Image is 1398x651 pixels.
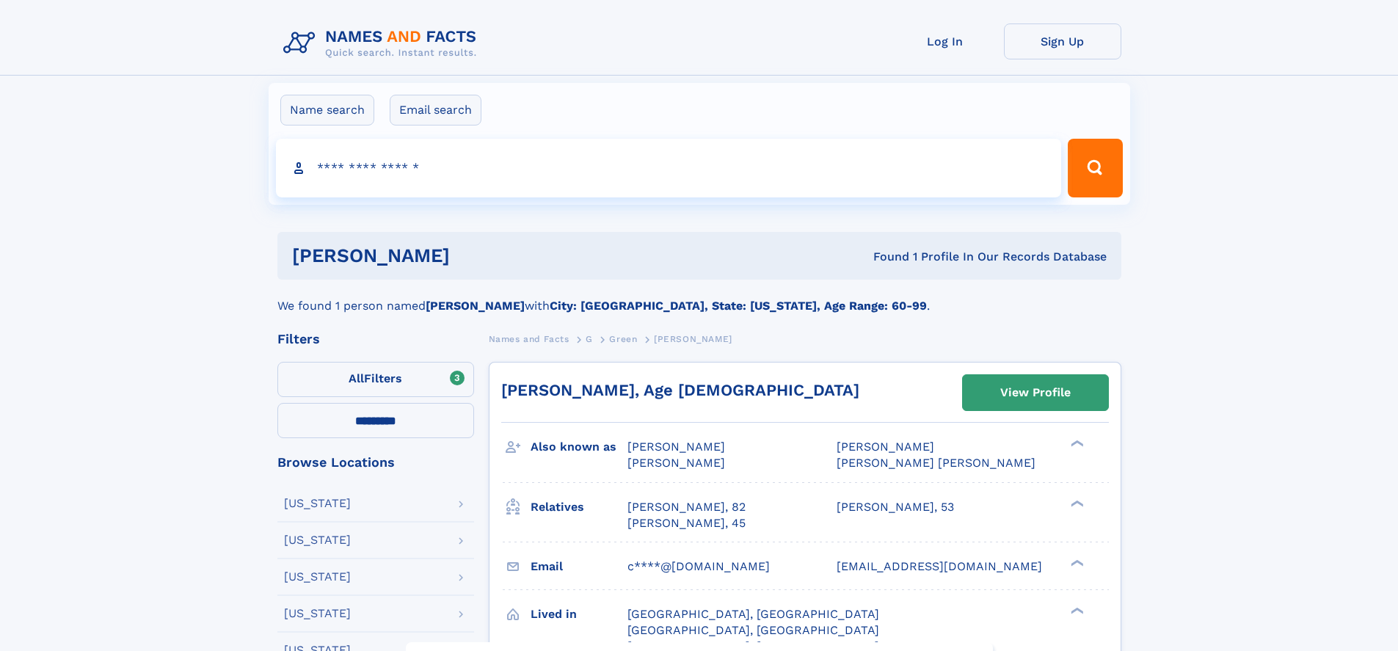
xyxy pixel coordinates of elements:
[609,334,637,344] span: Green
[627,515,746,531] a: [PERSON_NAME], 45
[661,249,1107,265] div: Found 1 Profile In Our Records Database
[280,95,374,126] label: Name search
[654,334,732,344] span: [PERSON_NAME]
[963,375,1108,410] a: View Profile
[627,456,725,470] span: [PERSON_NAME]
[1068,139,1122,197] button: Search Button
[292,247,662,265] h1: [PERSON_NAME]
[276,139,1062,197] input: search input
[837,499,954,515] a: [PERSON_NAME], 53
[531,554,627,579] h3: Email
[1067,498,1085,508] div: ❯
[586,330,593,348] a: G
[390,95,481,126] label: Email search
[609,330,637,348] a: Green
[349,371,364,385] span: All
[1067,439,1085,448] div: ❯
[586,334,593,344] span: G
[1067,558,1085,567] div: ❯
[1004,23,1121,59] a: Sign Up
[531,495,627,520] h3: Relatives
[277,332,474,346] div: Filters
[277,280,1121,315] div: We found 1 person named with .
[531,434,627,459] h3: Also known as
[277,456,474,469] div: Browse Locations
[837,456,1035,470] span: [PERSON_NAME] [PERSON_NAME]
[277,362,474,397] label: Filters
[837,440,934,454] span: [PERSON_NAME]
[531,602,627,627] h3: Lived in
[284,571,351,583] div: [US_STATE]
[284,534,351,546] div: [US_STATE]
[501,381,859,399] a: [PERSON_NAME], Age [DEMOGRAPHIC_DATA]
[627,440,725,454] span: [PERSON_NAME]
[284,608,351,619] div: [US_STATE]
[627,499,746,515] a: [PERSON_NAME], 82
[489,330,569,348] a: Names and Facts
[277,23,489,63] img: Logo Names and Facts
[627,607,879,621] span: [GEOGRAPHIC_DATA], [GEOGRAPHIC_DATA]
[837,559,1042,573] span: [EMAIL_ADDRESS][DOMAIN_NAME]
[1000,376,1071,410] div: View Profile
[627,623,879,637] span: [GEOGRAPHIC_DATA], [GEOGRAPHIC_DATA]
[426,299,525,313] b: [PERSON_NAME]
[1067,605,1085,615] div: ❯
[284,498,351,509] div: [US_STATE]
[550,299,927,313] b: City: [GEOGRAPHIC_DATA], State: [US_STATE], Age Range: 60-99
[887,23,1004,59] a: Log In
